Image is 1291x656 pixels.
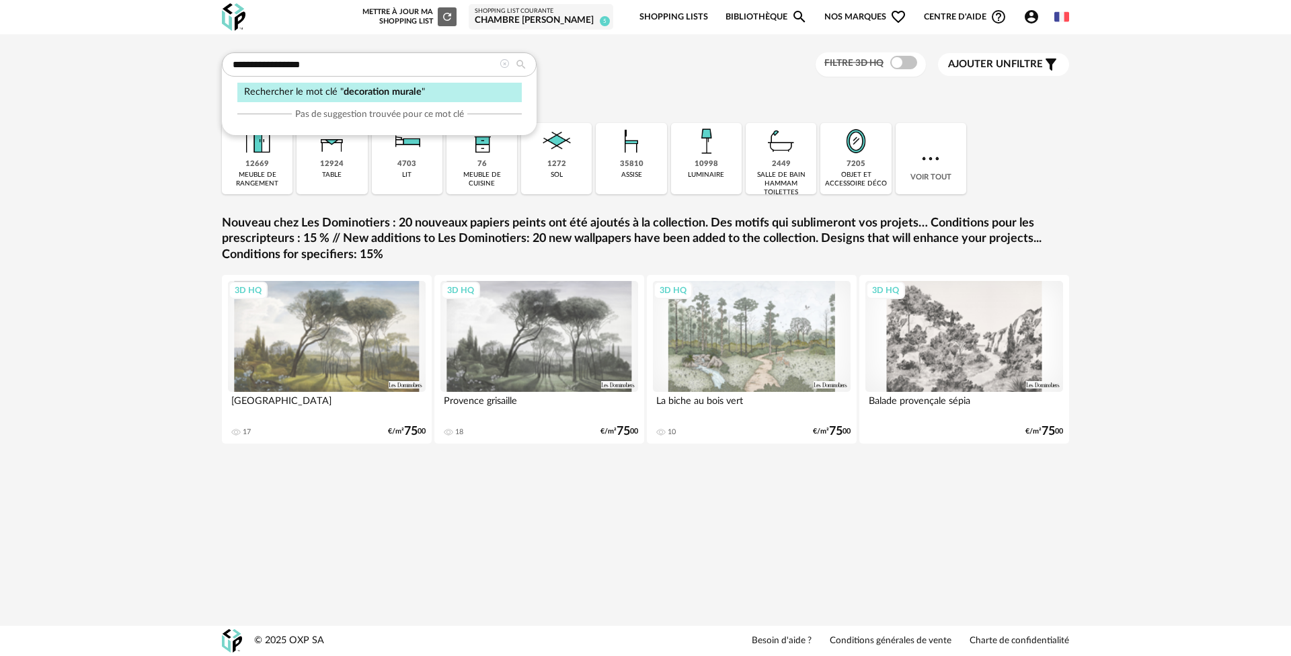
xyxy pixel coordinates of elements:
span: Ajouter un [948,59,1011,69]
span: 75 [404,427,418,436]
a: Shopping Lists [639,1,708,33]
img: fr [1054,9,1069,24]
span: Filtre 3D HQ [824,58,884,68]
a: 3D HQ [GEOGRAPHIC_DATA] 17 €/m²7500 [222,275,432,444]
span: 75 [617,427,630,436]
div: chambre [PERSON_NAME] [475,15,607,27]
img: Sol.png [539,123,575,159]
span: Nos marques [824,1,906,33]
div: 12924 [320,159,344,169]
div: 17 [243,427,251,437]
button: Ajouter unfiltre Filter icon [938,53,1069,76]
span: Centre d'aideHelp Circle Outline icon [924,9,1007,25]
div: sol [551,171,563,179]
div: Shopping List courante [475,7,607,15]
a: Conditions générales de vente [830,635,951,647]
img: Miroir.png [838,123,874,159]
div: €/m² 00 [813,427,851,436]
img: Luminaire.png [688,123,724,159]
a: Besoin d'aide ? [752,635,812,647]
span: Account Circle icon [1023,9,1040,25]
span: Heart Outline icon [890,9,906,25]
div: La biche au bois vert [653,392,851,419]
div: €/m² 00 [388,427,426,436]
a: 3D HQ Balade provençale sépia €/m²7500 [859,275,1069,444]
span: Filter icon [1043,56,1059,73]
div: 18 [455,427,463,437]
div: 3D HQ [654,282,693,299]
span: Refresh icon [441,13,453,20]
img: Meuble%20de%20rangement.png [239,123,276,159]
div: table [322,171,342,179]
div: [GEOGRAPHIC_DATA] [228,392,426,419]
div: Rechercher le mot clé " " [237,83,522,102]
div: Balade provençale sépia [865,392,1063,419]
div: © 2025 OXP SA [254,634,324,647]
span: 75 [829,427,843,436]
img: Table.png [314,123,350,159]
div: salle de bain hammam toilettes [750,171,812,197]
a: 3D HQ Provence grisaille 18 €/m²7500 [434,275,644,444]
img: Assise.png [613,123,650,159]
a: Shopping List courante chambre [PERSON_NAME] 5 [475,7,607,27]
div: 3D HQ [229,282,268,299]
div: 1272 [547,159,566,169]
div: 3D HQ [866,282,905,299]
a: Charte de confidentialité [970,635,1069,647]
span: 5 [600,16,610,26]
img: more.7b13dc1.svg [918,147,943,171]
div: 7205 [847,159,865,169]
img: Literie.png [389,123,425,159]
span: Help Circle Outline icon [990,9,1007,25]
div: 10 [668,427,676,437]
div: objet et accessoire déco [824,171,887,188]
span: Pas de suggestion trouvée pour ce mot clé [295,108,464,120]
div: Provence grisaille [440,392,638,419]
span: filtre [948,58,1043,71]
span: decoration murale [344,87,422,97]
div: Mettre à jour ma Shopping List [360,7,457,26]
img: Rangement.png [464,123,500,159]
img: OXP [222,629,242,653]
div: 2449 [772,159,791,169]
img: OXP [222,3,245,31]
div: 12669 [245,159,269,169]
div: 10998 [695,159,718,169]
div: luminaire [688,171,724,179]
div: Voir tout [896,123,966,194]
img: Salle%20de%20bain.png [763,123,799,159]
div: meuble de rangement [226,171,288,188]
div: lit [402,171,412,179]
div: meuble de cuisine [451,171,513,188]
div: assise [621,171,642,179]
a: Nouveau chez Les Dominotiers : 20 nouveaux papiers peints ont été ajoutés à la collection. Des mo... [222,216,1069,263]
div: 76 [477,159,487,169]
span: 75 [1042,427,1055,436]
div: 35810 [620,159,643,169]
div: 4703 [397,159,416,169]
span: Magnify icon [791,9,808,25]
div: €/m² 00 [600,427,638,436]
div: 3D HQ [441,282,480,299]
a: 3D HQ La biche au bois vert 10 €/m²7500 [647,275,857,444]
div: €/m² 00 [1025,427,1063,436]
span: Account Circle icon [1023,9,1046,25]
a: BibliothèqueMagnify icon [726,1,808,33]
